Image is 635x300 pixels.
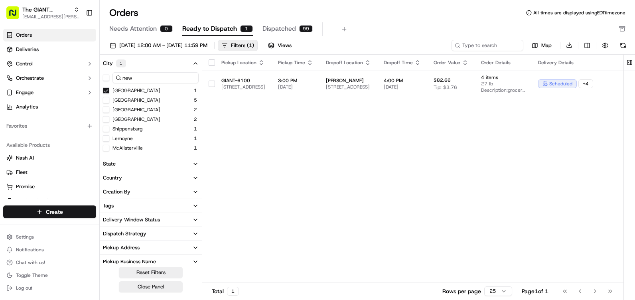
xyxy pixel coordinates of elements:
button: The GIANT Company [22,6,71,14]
span: 27 lb [481,81,525,87]
div: Order Value [434,59,468,66]
button: [GEOGRAPHIC_DATA] [112,87,160,94]
div: 0 [160,25,173,32]
button: Creation By [100,185,202,199]
button: Settings [3,231,96,243]
button: Chat with us! [3,257,96,268]
span: $82.66 [434,77,451,83]
span: Map [541,42,552,49]
span: API Documentation [75,116,128,124]
button: Lemoyne [112,135,133,142]
span: 1 [194,87,197,94]
div: Pickup Time [278,59,313,66]
span: Tip: $3.76 [434,84,457,91]
button: Country [100,171,202,185]
span: Promise [16,183,35,190]
div: 💻 [67,116,74,123]
a: Deliveries [3,43,96,56]
button: Delivery Window Status [100,213,202,227]
div: 📗 [8,116,14,123]
button: City1 [100,56,202,71]
p: Rows per page [442,287,481,295]
div: 1 [240,25,253,32]
label: [GEOGRAPHIC_DATA] [112,116,160,122]
button: Reset Filters [119,267,183,278]
button: [EMAIL_ADDRESS][PERSON_NAME][DOMAIN_NAME] [22,14,79,20]
span: Description: grocery bags [481,87,525,93]
span: scheduled [549,81,572,87]
span: Chat with us! [16,259,45,266]
a: Fleet [6,169,93,176]
button: Tags [100,199,202,213]
button: Create [3,205,96,218]
button: Fleet [3,166,96,179]
button: Start new chat [136,79,145,88]
button: [GEOGRAPHIC_DATA] [112,97,160,103]
button: Pickup Address [100,241,202,255]
button: Toggle Theme [3,270,96,281]
div: Creation By [103,188,130,195]
span: Deliveries [16,46,39,53]
button: [DATE] 12:00 AM - [DATE] 11:59 PM [106,40,211,51]
div: Pickup Address [103,244,140,251]
h1: Orders [109,6,138,19]
input: Type to search [452,40,523,51]
a: Orders [3,29,96,41]
span: All times are displayed using EDT timezone [533,10,625,16]
div: Delivery Details [538,59,634,66]
span: ( 1 ) [247,42,254,49]
span: [PERSON_NAME] [326,77,371,84]
div: 1 [116,59,126,67]
span: [STREET_ADDRESS] [326,84,371,90]
span: Analytics [16,103,38,111]
div: State [103,160,116,168]
span: 2 [194,116,197,122]
img: Nash [8,8,24,24]
span: Settings [16,234,34,240]
label: McAlisterville [112,145,143,151]
span: [DATE] [278,84,313,90]
button: State [100,157,202,171]
label: Shippensburg [112,126,142,132]
button: Nash AI [3,152,96,164]
input: Got a question? Start typing here... [21,51,144,60]
span: 4 items [481,74,525,81]
div: Pickup Business Name [103,258,156,265]
span: [DATE] 12:00 AM - [DATE] 11:59 PM [119,42,207,49]
span: Create [46,208,63,216]
span: 1 [194,145,197,151]
span: Product Catalog [16,197,54,205]
div: 1 [227,287,239,296]
div: We're available if you need us! [27,84,101,91]
div: Country [103,174,122,182]
span: GIANT-6100 [221,77,265,84]
button: Control [3,57,96,70]
span: Orchestrate [16,75,44,82]
button: Notifications [3,244,96,255]
a: 📗Knowledge Base [5,112,64,127]
span: Knowledge Base [16,116,61,124]
div: Start new chat [27,76,131,84]
span: 1 [194,135,197,142]
span: Toggle Theme [16,272,48,278]
button: Orchestrate [3,72,96,85]
div: Dispatch Strategy [103,230,146,237]
button: Product Catalog [3,195,96,207]
a: Analytics [3,101,96,113]
div: Page 1 of 1 [522,287,548,295]
button: Refresh [617,40,629,51]
a: 💻API Documentation [64,112,131,127]
span: 4:00 PM [384,77,421,84]
div: Order Details [481,59,525,66]
div: Tags [103,202,114,209]
div: + 4 [578,79,593,88]
span: Control [16,60,33,67]
div: Filters [231,42,254,49]
span: [STREET_ADDRESS] [221,84,265,90]
span: Pylon [79,135,97,141]
span: 5 [194,97,197,103]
